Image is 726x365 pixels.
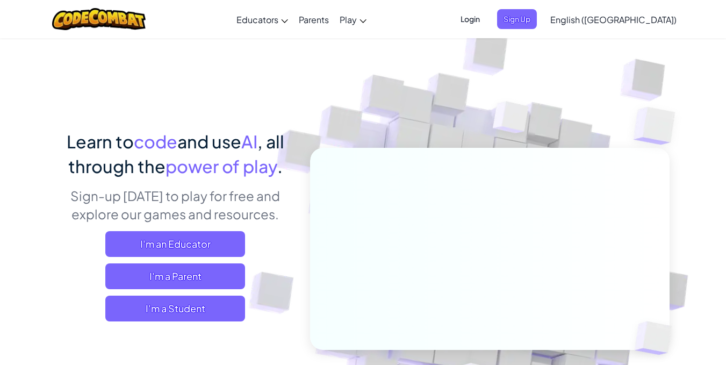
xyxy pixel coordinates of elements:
[105,231,245,257] a: I'm an Educator
[550,14,677,25] span: English ([GEOGRAPHIC_DATA])
[612,81,705,171] img: Overlap cubes
[177,131,241,152] span: and use
[472,80,550,160] img: Overlap cubes
[52,8,146,30] img: CodeCombat logo
[166,155,277,177] span: power of play
[293,5,334,34] a: Parents
[545,5,682,34] a: English ([GEOGRAPHIC_DATA])
[57,187,294,223] p: Sign-up [DATE] to play for free and explore our games and resources.
[105,296,245,321] button: I'm a Student
[67,131,134,152] span: Learn to
[241,131,257,152] span: AI
[497,9,537,29] button: Sign Up
[236,14,278,25] span: Educators
[231,5,293,34] a: Educators
[134,131,177,152] span: code
[334,5,372,34] a: Play
[454,9,486,29] button: Login
[340,14,357,25] span: Play
[277,155,283,177] span: .
[105,263,245,289] a: I'm a Parent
